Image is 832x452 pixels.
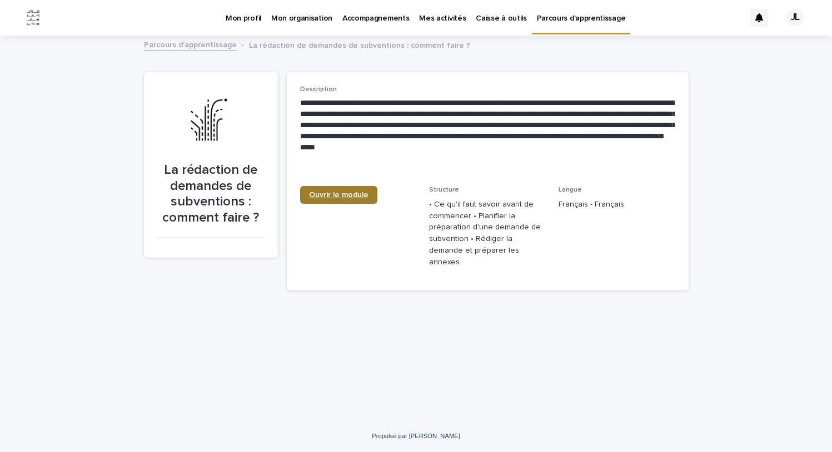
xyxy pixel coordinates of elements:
font: Mon profil [226,14,261,22]
font: Description [300,86,337,93]
font: Langue [559,187,582,193]
font: Caisse à outils [476,14,526,22]
font: La rédaction de demandes de subventions : comment faire ? [162,163,261,224]
font: Accompagnements [342,14,409,22]
font: Parcours d'apprentissage [537,14,626,22]
font: Français - Français [559,200,624,208]
font: Structure [429,187,459,193]
font: Parcours d'apprentissage [144,41,237,49]
font: Mon organisation [271,14,332,22]
img: Jx8JiDZqSLW7pnA6nIo1 [22,7,44,29]
a: Parcours d'apprentissage [144,38,237,51]
font: Mes activités [419,14,466,22]
font: • Ce qu'il faut savoir avant de commencer • Planifier la préparation d'une demande de subvention ... [429,200,543,266]
font: Ouvrir le module [309,191,368,199]
font: JL [791,12,800,22]
font: La rédaction de demandes de subventions : comment faire ? [249,42,470,49]
a: Propulsé par [PERSON_NAME] [372,433,460,439]
a: Ouvrir le module [300,186,377,204]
